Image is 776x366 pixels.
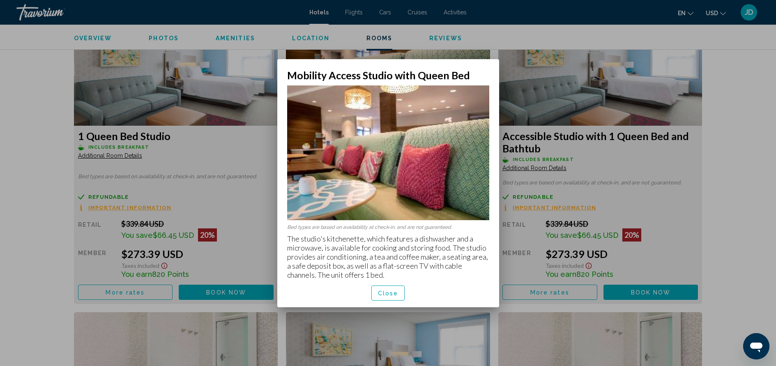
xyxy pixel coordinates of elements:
[287,234,489,279] p: The studio's kitchenette, which features a dishwasher and a microwave, is available for cooking a...
[371,285,405,301] button: Close
[287,69,489,81] h2: Mobility Access Studio with Queen Bed
[378,290,398,297] span: Close
[287,85,489,220] img: e9a1520a-37d8-482a-9405-f323cc5199a9.jpeg
[287,224,489,230] p: Bed types are based on availability at check-in, and are not guaranteed.
[743,333,769,359] iframe: Button to launch messaging window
